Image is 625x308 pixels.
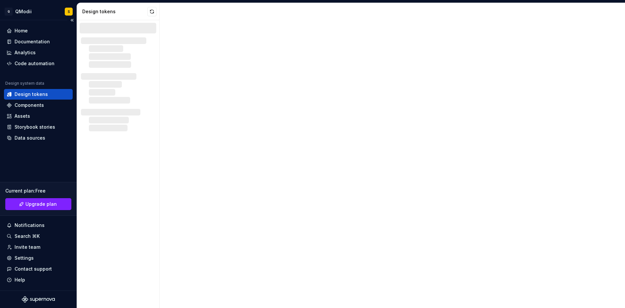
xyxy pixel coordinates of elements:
a: Assets [4,111,73,121]
div: Documentation [15,38,50,45]
button: Help [4,275,73,285]
div: Contact support [15,266,52,272]
svg: Supernova Logo [22,296,55,303]
a: Documentation [4,36,73,47]
button: QQModiiS [1,4,75,19]
a: Code automation [4,58,73,69]
a: Analytics [4,47,73,58]
div: Design system data [5,81,44,86]
div: Analytics [15,49,36,56]
a: Invite team [4,242,73,252]
a: Upgrade plan [5,198,71,210]
a: Home [4,25,73,36]
div: Storybook stories [15,124,55,130]
a: Data sources [4,133,73,143]
button: Collapse sidebar [67,16,77,25]
div: Current plan : Free [5,188,71,194]
div: Notifications [15,222,45,229]
div: Data sources [15,135,45,141]
button: Contact support [4,264,73,274]
button: Notifications [4,220,73,231]
div: Settings [15,255,34,261]
button: Search ⌘K [4,231,73,242]
div: Q [5,8,13,16]
div: Home [15,27,28,34]
div: Design tokens [15,91,48,98]
a: Storybook stories [4,122,73,132]
div: Help [15,277,25,283]
div: Invite team [15,244,40,250]
div: Components [15,102,44,109]
div: S [68,9,70,14]
div: Code automation [15,60,55,67]
span: Upgrade plan [25,201,57,207]
a: Design tokens [4,89,73,100]
div: Search ⌘K [15,233,40,240]
div: Design tokens [82,8,147,15]
div: QModii [15,8,32,15]
a: Components [4,100,73,110]
a: Settings [4,253,73,263]
div: Assets [15,113,30,119]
